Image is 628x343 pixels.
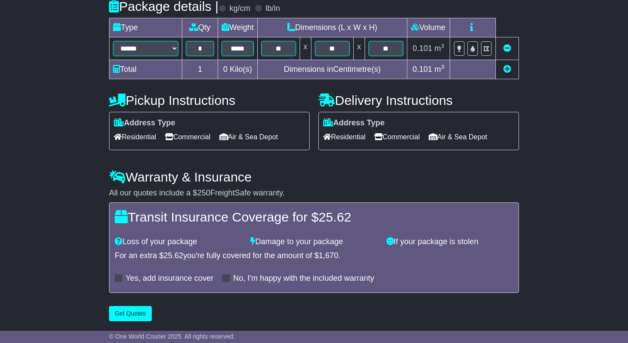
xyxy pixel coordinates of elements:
td: x [353,37,365,60]
a: Add new item [503,65,511,74]
h4: Delivery Instructions [318,93,519,108]
div: For an extra $ you're fully covered for the amount of $ . [115,251,513,261]
span: 0 [223,65,228,74]
h4: Transit Insurance Coverage for $ [115,210,513,224]
span: Commercial [374,130,420,144]
span: 0.101 [413,65,432,74]
span: 1,670 [319,251,338,260]
label: kg/cm [229,4,250,13]
sup: 3 [441,64,444,70]
td: Total [109,60,182,79]
div: Damage to your package [246,237,382,247]
span: Commercial [165,130,210,144]
div: Loss of your package [110,237,246,247]
span: 250 [197,188,210,197]
td: Weight [218,18,258,37]
td: Qty [182,18,218,37]
div: If your package is stolen [382,237,518,247]
label: lb/in [266,4,280,13]
td: Type [109,18,182,37]
span: 0.101 [413,44,432,53]
td: Dimensions (L x W x H) [257,18,407,37]
h4: Pickup Instructions [109,93,310,108]
span: 25.62 [164,251,183,260]
span: Residential [323,130,365,144]
div: All our quotes include a $ FreightSafe warranty. [109,188,519,198]
label: Address Type [114,118,175,128]
td: Volume [407,18,450,37]
button: Get Quotes [109,306,152,321]
a: Remove this item [503,44,511,53]
h4: Warranty & Insurance [109,170,519,184]
span: Air & Sea Depot [429,130,488,144]
span: Residential [114,130,156,144]
td: Kilo(s) [218,60,258,79]
sup: 3 [441,43,444,49]
span: Air & Sea Depot [219,130,278,144]
span: m [434,65,444,74]
label: Yes, add insurance cover [126,274,213,283]
span: © One World Courier 2025. All rights reserved. [109,333,235,340]
label: Address Type [323,118,385,128]
label: No, I'm happy with the included warranty [233,274,374,283]
td: x [300,37,311,60]
td: Dimensions in Centimetre(s) [257,60,407,79]
span: 25.62 [318,210,351,224]
span: m [434,44,444,53]
td: 1 [182,60,218,79]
